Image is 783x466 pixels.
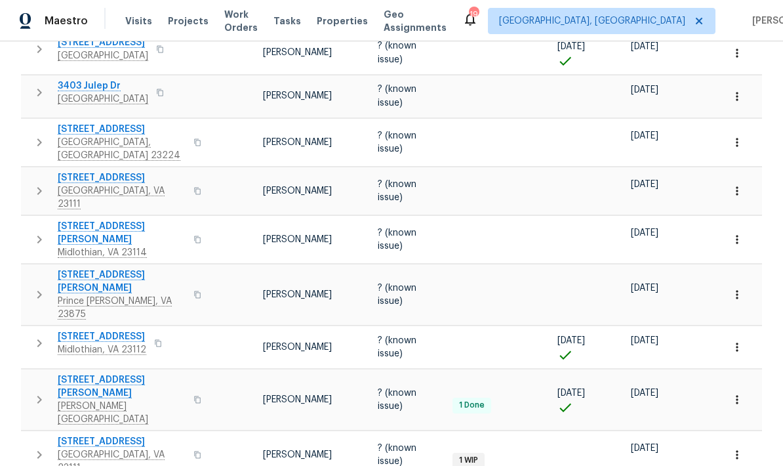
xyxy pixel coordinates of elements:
[263,91,332,100] span: [PERSON_NAME]
[263,235,332,244] span: [PERSON_NAME]
[378,131,416,154] span: ? (known issue)
[378,180,416,202] span: ? (known issue)
[557,336,585,345] span: [DATE]
[263,48,332,57] span: [PERSON_NAME]
[499,14,685,28] span: [GEOGRAPHIC_DATA], [GEOGRAPHIC_DATA]
[378,228,416,251] span: ? (known issue)
[263,343,332,352] span: [PERSON_NAME]
[263,186,332,196] span: [PERSON_NAME]
[378,336,416,358] span: ? (known issue)
[469,8,478,21] div: 19
[631,228,658,238] span: [DATE]
[631,284,658,293] span: [DATE]
[378,41,416,64] span: ? (known issue)
[378,85,416,107] span: ? (known issue)
[125,14,152,28] span: Visits
[454,455,483,466] span: 1 WIP
[631,42,658,51] span: [DATE]
[263,290,332,299] span: [PERSON_NAME]
[631,389,658,398] span: [DATE]
[631,444,658,453] span: [DATE]
[631,180,658,189] span: [DATE]
[263,450,332,459] span: [PERSON_NAME]
[454,400,490,411] span: 1 Done
[224,8,258,34] span: Work Orders
[384,8,447,34] span: Geo Assignments
[378,284,416,306] span: ? (known issue)
[263,395,332,404] span: [PERSON_NAME]
[631,85,658,95] span: [DATE]
[317,14,368,28] span: Properties
[631,336,658,345] span: [DATE]
[263,138,332,147] span: [PERSON_NAME]
[557,42,585,51] span: [DATE]
[168,14,209,28] span: Projects
[273,16,301,26] span: Tasks
[378,444,416,466] span: ? (known issue)
[45,14,88,28] span: Maestro
[557,389,585,398] span: [DATE]
[378,389,416,411] span: ? (known issue)
[631,131,658,140] span: [DATE]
